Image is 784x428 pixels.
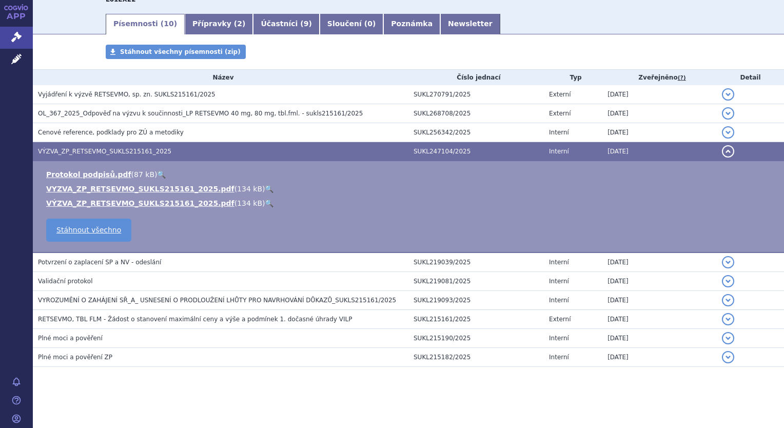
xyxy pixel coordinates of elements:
[157,170,166,179] a: 🔍
[185,14,253,34] a: Přípravky (2)
[46,199,234,207] a: VÝZVA_ZP_RETSEVMO_SUKLS215161_2025.pdf
[237,199,262,207] span: 134 kB
[164,20,173,28] span: 10
[544,70,602,85] th: Typ
[602,142,717,161] td: [DATE]
[549,110,571,117] span: Externí
[549,129,569,136] span: Interní
[253,14,319,34] a: Účastníci (9)
[722,256,734,268] button: detail
[549,354,569,361] span: Interní
[38,297,396,304] span: VYROZUMĚNÍ O ZAHÁJENÍ SŘ_A_ USNESENÍ O PRODLOUŽENÍ LHŮTY PRO NAVRHOVÁNÍ DŮKAZŮ_SUKLS215161/2025
[265,199,273,207] a: 🔍
[722,351,734,363] button: detail
[38,278,93,285] span: Validační protokol
[678,74,686,82] abbr: (?)
[46,184,774,194] li: ( )
[722,332,734,344] button: detail
[408,272,544,291] td: SUKL219081/2025
[134,170,154,179] span: 87 kB
[38,110,363,117] span: OL_367_2025_Odpověď na výzvu k součinnosti_LP RETSEVMO 40 mg, 80 mg, tbl.fml. - sukls215161/2025
[383,14,440,34] a: Poznámka
[120,48,241,55] span: Stáhnout všechny písemnosti (zip)
[722,294,734,306] button: detail
[265,185,273,193] a: 🔍
[602,291,717,310] td: [DATE]
[408,70,544,85] th: Číslo jednací
[38,91,215,98] span: Vyjádření k výzvě RETSEVMO, sp. zn. SUKLS215161/2025
[602,104,717,123] td: [DATE]
[602,70,717,85] th: Zveřejněno
[38,354,112,361] span: Plné moci a pověření ZP
[106,14,185,34] a: Písemnosti (10)
[602,85,717,104] td: [DATE]
[33,70,408,85] th: Název
[717,70,784,85] th: Detail
[46,169,774,180] li: ( )
[367,20,373,28] span: 0
[549,316,571,323] span: Externí
[549,297,569,304] span: Interní
[38,335,103,342] span: Plné moci a pověření
[722,145,734,158] button: detail
[408,291,544,310] td: SUKL219093/2025
[38,259,161,266] span: Potvrzení o zaplacení SP a NV - odeslání
[722,107,734,120] button: detail
[46,170,131,179] a: Protokol podpisů.pdf
[408,85,544,104] td: SUKL270791/2025
[46,198,774,208] li: ( )
[549,278,569,285] span: Interní
[106,45,246,59] a: Stáhnout všechny písemnosti (zip)
[722,313,734,325] button: detail
[408,329,544,348] td: SUKL215190/2025
[602,252,717,272] td: [DATE]
[722,88,734,101] button: detail
[46,219,131,242] a: Stáhnout všechno
[408,123,544,142] td: SUKL256342/2025
[549,259,569,266] span: Interní
[38,148,171,155] span: VÝZVA_ZP_RETSEVMO_SUKLS215161_2025
[237,20,242,28] span: 2
[408,252,544,272] td: SUKL219039/2025
[304,20,309,28] span: 9
[602,272,717,291] td: [DATE]
[602,123,717,142] td: [DATE]
[549,148,569,155] span: Interní
[602,329,717,348] td: [DATE]
[408,104,544,123] td: SUKL268708/2025
[602,310,717,329] td: [DATE]
[408,142,544,161] td: SUKL247104/2025
[549,91,571,98] span: Externí
[237,185,262,193] span: 134 kB
[440,14,500,34] a: Newsletter
[408,348,544,367] td: SUKL215182/2025
[38,316,352,323] span: RETSEVMO, TBL FLM - Žádost o stanovení maximální ceny a výše a podmínek 1. dočasné úhrady VILP
[320,14,383,34] a: Sloučení (0)
[408,310,544,329] td: SUKL215161/2025
[722,126,734,139] button: detail
[722,275,734,287] button: detail
[46,185,234,193] a: VYZVA_ZP_RETSEVMO_SUKLS215161_2025.pdf
[602,348,717,367] td: [DATE]
[549,335,569,342] span: Interní
[38,129,184,136] span: Cenové reference, podklady pro ZÚ a metodiky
